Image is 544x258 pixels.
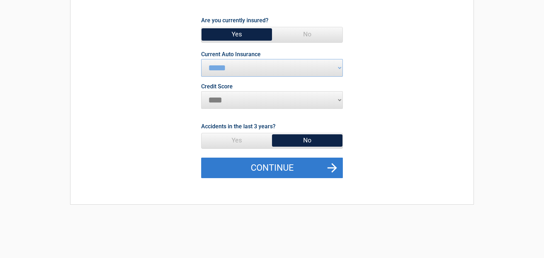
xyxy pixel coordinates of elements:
[272,133,342,147] span: No
[201,84,233,89] label: Credit Score
[201,16,268,25] label: Are you currently insured?
[201,52,261,57] label: Current Auto Insurance
[202,27,272,41] span: Yes
[201,158,343,178] button: Continue
[201,122,276,131] label: Accidents in the last 3 years?
[202,133,272,147] span: Yes
[272,27,342,41] span: No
